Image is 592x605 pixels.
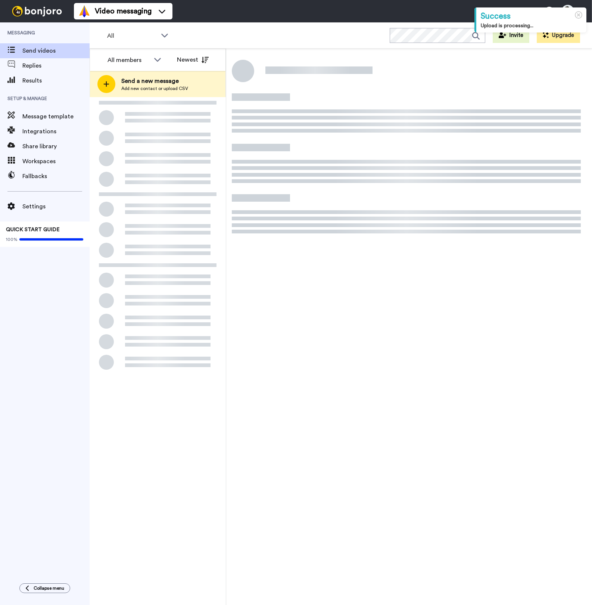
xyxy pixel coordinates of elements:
[22,76,90,85] span: Results
[22,172,90,181] span: Fallbacks
[19,583,70,593] button: Collapse menu
[6,236,18,242] span: 100%
[537,28,580,43] button: Upgrade
[95,6,152,16] span: Video messaging
[481,22,582,30] div: Upload is processing...
[121,86,188,91] span: Add new contact or upload CSV
[107,31,157,40] span: All
[22,202,90,211] span: Settings
[22,46,90,55] span: Send videos
[22,112,90,121] span: Message template
[493,28,529,43] button: Invite
[6,227,60,232] span: QUICK START GUIDE
[9,6,65,16] img: bj-logo-header-white.svg
[481,10,582,22] div: Success
[22,157,90,166] span: Workspaces
[22,142,90,151] span: Share library
[34,585,64,591] span: Collapse menu
[108,56,150,65] div: All members
[22,127,90,136] span: Integrations
[121,77,188,86] span: Send a new message
[22,61,90,70] span: Replies
[171,52,214,67] button: Newest
[78,5,90,17] img: vm-color.svg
